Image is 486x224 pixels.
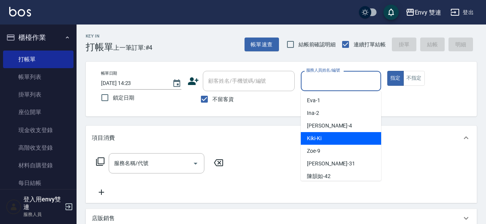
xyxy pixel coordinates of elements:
[86,126,477,150] div: 項目消費
[113,94,134,102] span: 鎖定日期
[6,199,21,214] img: Person
[307,172,331,180] span: 陳韻如 -42
[23,211,62,218] p: 服務人員
[307,122,352,130] span: [PERSON_NAME] -4
[92,134,115,142] p: 項目消費
[3,139,73,157] a: 高階收支登錄
[307,134,321,142] span: Kiki -Ki
[189,157,202,170] button: Open
[307,160,355,168] span: [PERSON_NAME] -31
[3,103,73,121] a: 座位開單
[383,5,399,20] button: save
[86,42,113,52] h3: 打帳單
[3,121,73,139] a: 現金收支登錄
[3,28,73,47] button: 櫃檯作業
[403,71,425,86] button: 不指定
[298,41,336,49] span: 結帳前確認明細
[3,174,73,192] a: 每日結帳
[212,95,234,103] span: 不留客資
[403,5,445,20] button: Envy 雙連
[307,147,320,155] span: Zoe -9
[168,74,186,93] button: Choose date, selected date is 2025-09-17
[101,77,165,90] input: YYYY/MM/DD hh:mm
[86,34,113,39] h2: Key In
[307,96,320,105] span: Eva -1
[415,8,442,17] div: Envy 雙連
[307,109,319,117] span: Ina -2
[3,86,73,103] a: 掛單列表
[3,51,73,68] a: 打帳單
[23,196,62,211] h5: 登入用envy雙連
[3,68,73,86] a: 帳單列表
[387,71,404,86] button: 指定
[306,67,340,73] label: 服務人員姓名/編號
[113,43,153,52] span: 上一筆訂單:#4
[354,41,386,49] span: 連續打單結帳
[3,157,73,174] a: 材料自購登錄
[447,5,477,20] button: 登出
[101,70,117,76] label: 帳單日期
[9,7,31,16] img: Logo
[92,214,115,222] p: 店販銷售
[245,38,279,52] button: 帳單速查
